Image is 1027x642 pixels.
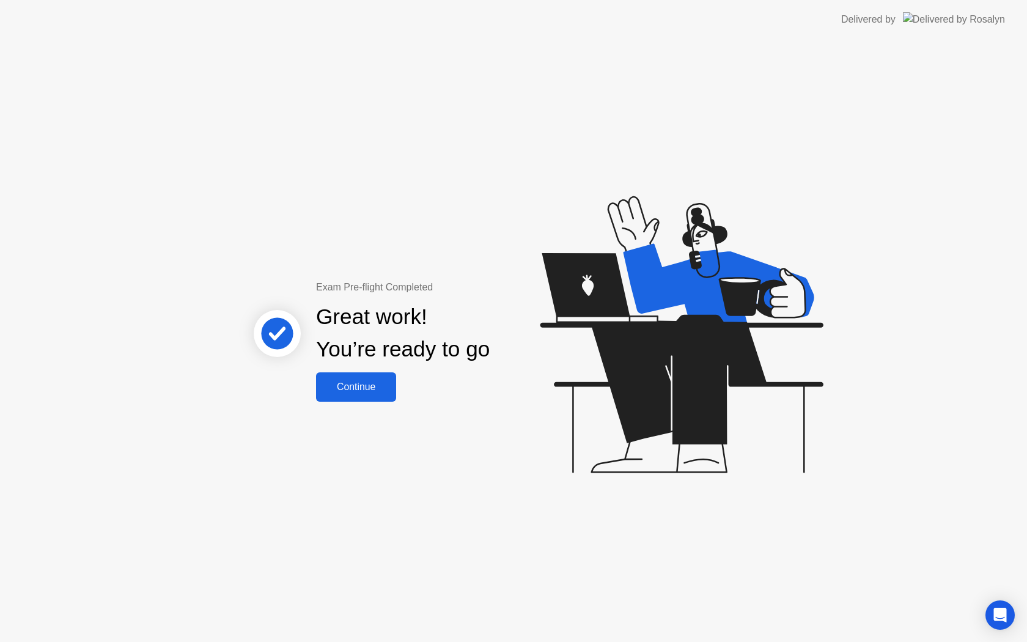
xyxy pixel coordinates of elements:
[903,12,1005,26] img: Delivered by Rosalyn
[985,600,1015,630] div: Open Intercom Messenger
[316,280,569,295] div: Exam Pre-flight Completed
[841,12,896,27] div: Delivered by
[320,382,392,393] div: Continue
[316,301,490,366] div: Great work! You’re ready to go
[316,372,396,402] button: Continue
